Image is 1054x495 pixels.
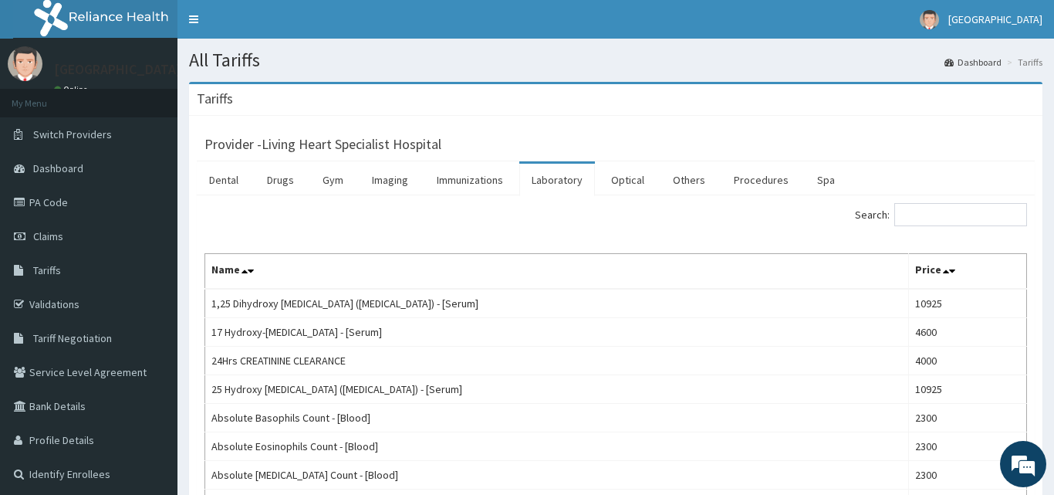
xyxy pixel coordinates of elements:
a: Online [54,84,91,95]
span: [GEOGRAPHIC_DATA] [948,12,1042,26]
img: User Image [8,46,42,81]
h3: Provider - Living Heart Specialist Hospital [204,137,441,151]
a: Others [660,164,718,196]
td: 2300 [908,404,1027,432]
p: [GEOGRAPHIC_DATA] [54,63,181,76]
td: Absolute [MEDICAL_DATA] Count - [Blood] [205,461,909,490]
a: Immunizations [424,164,515,196]
span: Dashboard [33,161,83,175]
span: Switch Providers [33,127,112,141]
span: Tariffs [33,263,61,277]
td: 2300 [908,432,1027,461]
td: 1,25 Dihydroxy [MEDICAL_DATA] ([MEDICAL_DATA]) - [Serum] [205,289,909,318]
td: 24Hrs CREATININE CLEARANCE [205,347,909,375]
td: 4000 [908,347,1027,375]
th: Price [908,254,1027,290]
img: User Image [920,10,939,29]
td: 2300 [908,461,1027,490]
span: Tariff Negotiation [33,331,112,345]
th: Name [205,254,909,290]
span: We're online! [90,149,213,305]
a: Dashboard [944,56,1002,69]
a: Gym [310,164,356,196]
a: Dental [197,164,251,196]
a: Laboratory [519,164,595,196]
h1: All Tariffs [189,50,1042,70]
input: Search: [894,203,1027,226]
h3: Tariffs [197,92,233,106]
td: 10925 [908,289,1027,318]
td: 10925 [908,375,1027,404]
a: Optical [599,164,657,196]
span: Claims [33,229,63,243]
img: d_794563401_company_1708531726252_794563401 [29,77,62,116]
td: 25 Hydroxy [MEDICAL_DATA] ([MEDICAL_DATA]) - [Serum] [205,375,909,404]
td: 4600 [908,318,1027,347]
div: Chat with us now [80,86,259,107]
textarea: Type your message and hit 'Enter' [8,331,294,385]
div: Minimize live chat window [253,8,290,45]
a: Drugs [255,164,306,196]
a: Spa [805,164,847,196]
label: Search: [855,203,1027,226]
a: Procedures [721,164,801,196]
td: 17 Hydroxy-[MEDICAL_DATA] - [Serum] [205,318,909,347]
a: Imaging [360,164,421,196]
td: Absolute Basophils Count - [Blood] [205,404,909,432]
td: Absolute Eosinophils Count - [Blood] [205,432,909,461]
li: Tariffs [1003,56,1042,69]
